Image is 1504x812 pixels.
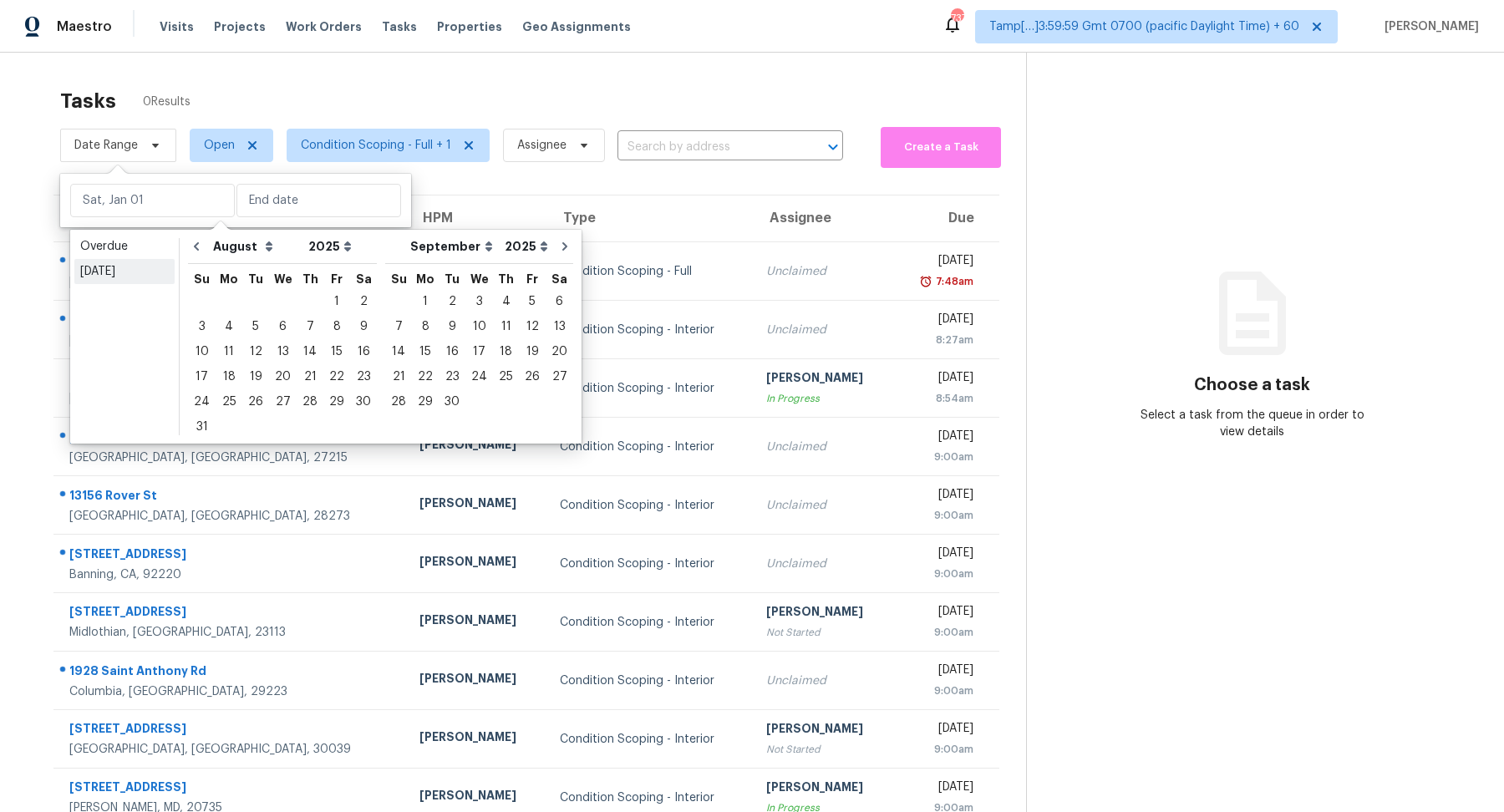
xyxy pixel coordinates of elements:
div: Condition Scoping - Interior [560,614,739,631]
div: 30 [439,390,465,414]
span: Maestro [57,18,112,35]
div: Sun Aug 24 2025 [188,389,216,414]
input: End date [236,184,401,217]
div: [DATE] [907,603,973,624]
abbr: Saturday [356,273,372,285]
div: Thu Sep 25 2025 [493,364,519,389]
div: Condition Scoping - Interior [560,380,739,397]
abbr: Thursday [302,273,318,285]
div: 15 [412,340,439,363]
div: [DATE] [907,720,973,741]
th: Due [893,195,999,242]
div: 21 [385,365,412,388]
div: Condition Scoping - Interior [560,731,739,748]
div: 24 [465,365,493,388]
div: Tue Sep 30 2025 [439,389,465,414]
div: Tue Aug 05 2025 [242,314,269,339]
div: [PERSON_NAME] [419,728,533,749]
div: [GEOGRAPHIC_DATA], [GEOGRAPHIC_DATA], 30039 [69,741,393,758]
div: [STREET_ADDRESS] [69,429,393,449]
abbr: Monday [416,273,434,285]
div: 20 [269,365,297,388]
ul: Date picker shortcuts [74,234,175,434]
div: [DATE] [907,662,973,683]
div: 3 [188,315,216,338]
div: [GEOGRAPHIC_DATA], [GEOGRAPHIC_DATA], 27616 [69,274,393,291]
h3: Choose a task [1194,377,1310,393]
div: [PERSON_NAME] [766,720,880,741]
div: [STREET_ADDRESS] [69,603,393,624]
div: 30 [350,390,377,414]
div: 5 [242,315,269,338]
div: 22 [412,365,439,388]
div: 31 [188,415,216,439]
div: Fri Aug 22 2025 [323,364,350,389]
div: [PERSON_NAME] [419,670,533,691]
div: 13 [269,340,297,363]
div: 25 [216,390,242,414]
div: Tue Aug 12 2025 [242,339,269,364]
div: Wed Aug 20 2025 [269,364,297,389]
div: 25 [493,365,519,388]
span: Tamp[…]3:59:59 Gmt 0700 (pacific Daylight Time) + 60 [989,18,1299,35]
select: Year [500,234,552,259]
div: [GEOGRAPHIC_DATA], [GEOGRAPHIC_DATA], 27215 [69,449,393,466]
div: Sun Aug 03 2025 [188,314,216,339]
div: Sat Aug 16 2025 [350,339,377,364]
div: 14 [297,340,323,363]
div: Midlothian, [GEOGRAPHIC_DATA], 23113 [69,624,393,641]
div: Sat Aug 09 2025 [350,314,377,339]
div: 14 [385,340,412,363]
div: Mon Aug 04 2025 [216,314,242,339]
div: [GEOGRAPHIC_DATA], [GEOGRAPHIC_DATA], 44135 [69,332,393,349]
span: Assignee [517,137,567,154]
abbr: Saturday [551,273,567,285]
div: Sat Sep 27 2025 [546,364,573,389]
div: Sat Sep 20 2025 [546,339,573,364]
div: 16 [350,340,377,363]
div: Not Started [766,741,880,758]
div: Tue Sep 02 2025 [439,289,465,314]
div: Banning, CA, 92220 [69,566,393,583]
div: Sat Sep 13 2025 [546,314,573,339]
div: 9:00am [907,683,973,699]
div: 4 [216,315,242,338]
button: Go to next month [552,230,577,263]
div: 28 [385,390,412,414]
div: 27 [269,390,297,414]
div: Condition Scoping - Interior [560,439,739,455]
div: 7:48am [932,273,973,290]
div: 9:00am [907,566,973,582]
div: [PERSON_NAME] [766,369,880,390]
div: 26 [242,390,269,414]
div: [PERSON_NAME] [419,612,533,632]
div: 18 [216,365,242,388]
div: 12 [519,315,546,338]
abbr: Wednesday [274,273,292,285]
div: 9:00am [907,507,973,524]
abbr: Thursday [498,273,514,285]
div: Sun Sep 21 2025 [385,364,412,389]
div: Sun Sep 07 2025 [385,314,412,339]
span: [PERSON_NAME] [1378,18,1479,35]
div: Unclaimed [766,556,880,572]
div: Sat Aug 02 2025 [350,289,377,314]
div: Fri Aug 08 2025 [323,314,350,339]
div: 8:27am [907,332,973,348]
input: Sat, Jan 01 [70,184,235,217]
div: Fri Sep 19 2025 [519,339,546,364]
div: 18 [493,340,519,363]
div: Mon Sep 01 2025 [412,289,439,314]
div: 5 [519,290,546,313]
select: Year [304,234,356,259]
div: 21 [297,365,323,388]
span: Create a Task [889,138,993,157]
div: [GEOGRAPHIC_DATA][PERSON_NAME] [69,390,393,407]
div: Condition Scoping - Interior [560,556,739,572]
div: Mon Sep 08 2025 [412,314,439,339]
div: 24 [188,390,216,414]
div: Sat Aug 23 2025 [350,364,377,389]
div: Fri Aug 29 2025 [323,389,350,414]
div: [PERSON_NAME] [766,779,880,799]
th: Type [546,195,752,242]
